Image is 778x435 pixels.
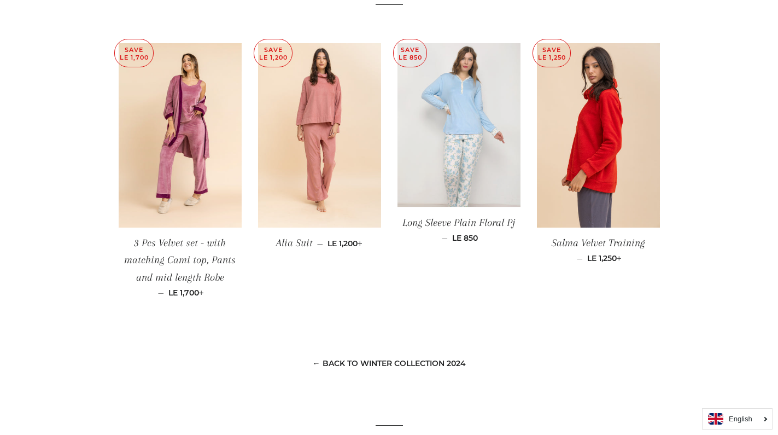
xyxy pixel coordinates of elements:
span: — [442,233,448,243]
a: English [708,413,767,425]
span: — [577,253,583,263]
span: LE 1,700 [168,288,204,298]
span: LE 1,200 [327,239,362,248]
span: — [158,288,164,298]
a: Long Sleeve Plain Floral Pj — LE 850 [397,207,520,252]
span: LE 850 [452,233,478,243]
span: — [317,239,323,248]
i: English [729,415,752,422]
a: 3 Pcs Velvet set - with matching Cami top, Pants and mid length Robe — LE 1,700 [119,228,242,307]
span: 3 Pcs Velvet set - with matching Cami top, Pants and mid length Robe [124,237,236,283]
span: Salma Velvet Training [552,237,645,249]
a: ← Back to Winter Collection 2024 [313,358,466,368]
p: Save LE 850 [394,39,426,67]
p: Save LE 1,250 [533,39,570,67]
span: Alia Suit [276,237,313,249]
span: Long Sleeve Plain Floral Pj [402,217,515,229]
p: Save LE 1,700 [115,39,153,67]
a: Salma Velvet Training — LE 1,250 [537,228,660,272]
p: Save LE 1,200 [254,39,292,67]
a: Alia Suit — LE 1,200 [258,228,381,259]
span: LE 1,250 [587,253,622,263]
